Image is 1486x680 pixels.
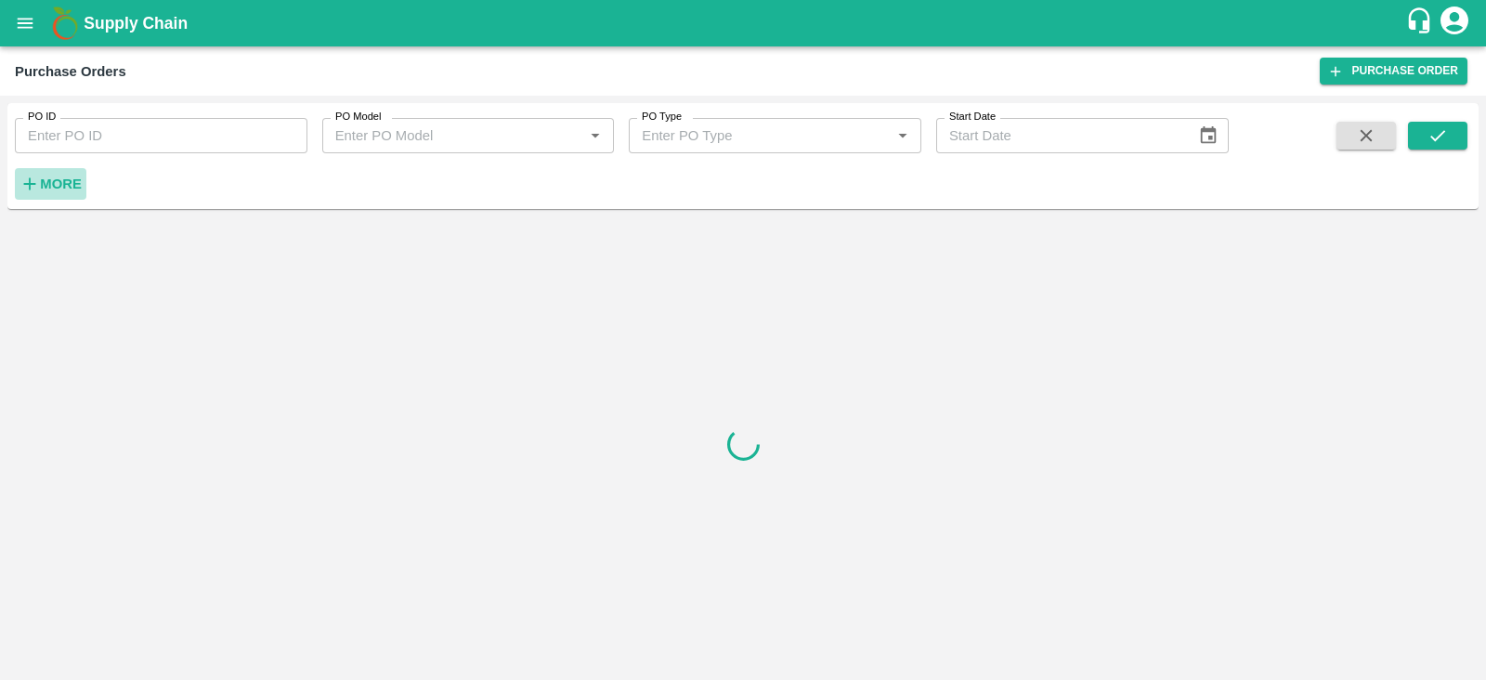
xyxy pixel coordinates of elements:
button: Open [891,124,915,148]
button: Open [583,124,607,148]
a: Supply Chain [84,10,1405,36]
input: Enter PO Model [328,124,579,148]
button: open drawer [4,2,46,45]
label: Start Date [949,110,996,124]
div: account of current user [1438,4,1471,43]
img: logo [46,5,84,42]
strong: More [40,177,82,191]
label: PO Model [335,110,382,124]
input: Enter PO Type [634,124,885,148]
input: Start Date [936,118,1183,153]
b: Supply Chain [84,14,188,33]
label: PO Type [642,110,682,124]
button: Choose date [1191,118,1226,153]
div: Purchase Orders [15,59,126,84]
label: PO ID [28,110,56,124]
a: Purchase Order [1320,58,1467,85]
button: More [15,168,86,200]
div: customer-support [1405,7,1438,40]
input: Enter PO ID [15,118,307,153]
